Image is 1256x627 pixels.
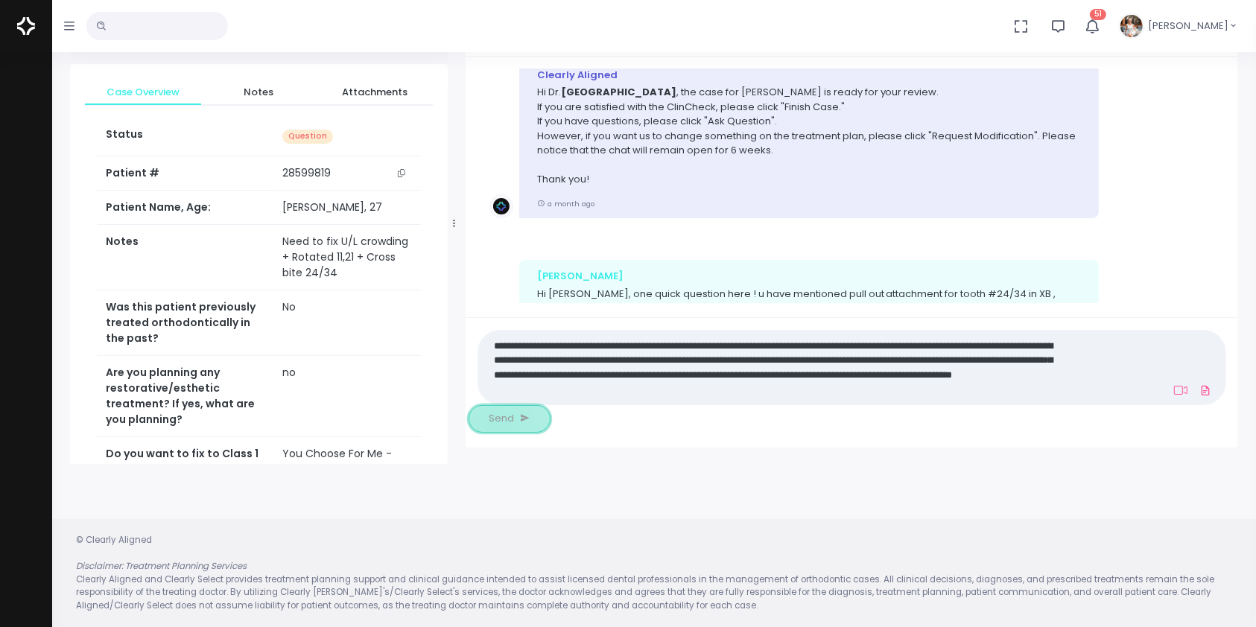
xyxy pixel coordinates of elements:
th: Patient Name, Age: [97,191,273,225]
div: [PERSON_NAME] [537,269,1082,284]
em: Disclaimer: Treatment Planning Services [76,560,247,572]
th: Patient # [97,156,273,191]
td: 28599819 [273,156,421,191]
span: Case Overview [97,85,189,100]
span: Attachments [329,85,421,100]
th: Was this patient previously treated orthodontically in the past? [97,290,273,356]
img: Header Avatar [1118,13,1145,39]
span: Send [489,411,514,426]
span: Question [282,130,333,144]
a: Add Loom Video [1171,384,1190,396]
span: 51 [1090,9,1106,20]
div: © Clearly Aligned Clearly Aligned and Clearly Select provides treatment planning support and clin... [61,534,1247,612]
td: [PERSON_NAME], 27 [273,191,421,225]
th: Are you planning any restorative/esthetic treatment? If yes, what are you planning? [97,356,273,437]
a: Add Files [1196,377,1214,404]
td: You Choose For Me - Follow Clearly Aligned Recommendations [273,437,421,503]
td: no [273,356,421,437]
th: Do you want to fix to Class 1 occlusion? [97,437,273,503]
div: scrollable content [478,69,1226,303]
img: Logo Horizontal [17,10,35,42]
small: a month ago [537,199,594,209]
p: Hi Dr. , the case for [PERSON_NAME] is ready for your review. If you are satisfied with the ClinC... [537,85,1082,187]
th: Notes [97,225,273,290]
p: Hi [PERSON_NAME], one quick question here ! u have mentioned pull out attachment for tooth #24/34... [537,287,1082,316]
div: Clearly Aligned [537,68,1082,83]
td: No [273,290,421,356]
span: [PERSON_NAME] [1148,19,1228,34]
span: Notes [213,85,305,100]
th: Status [97,118,273,156]
td: Need to fix U/L crowding + Rotated 11,21 + Cross bite 24/34 [273,225,421,290]
button: Send [469,405,551,433]
b: [GEOGRAPHIC_DATA] [561,85,676,99]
